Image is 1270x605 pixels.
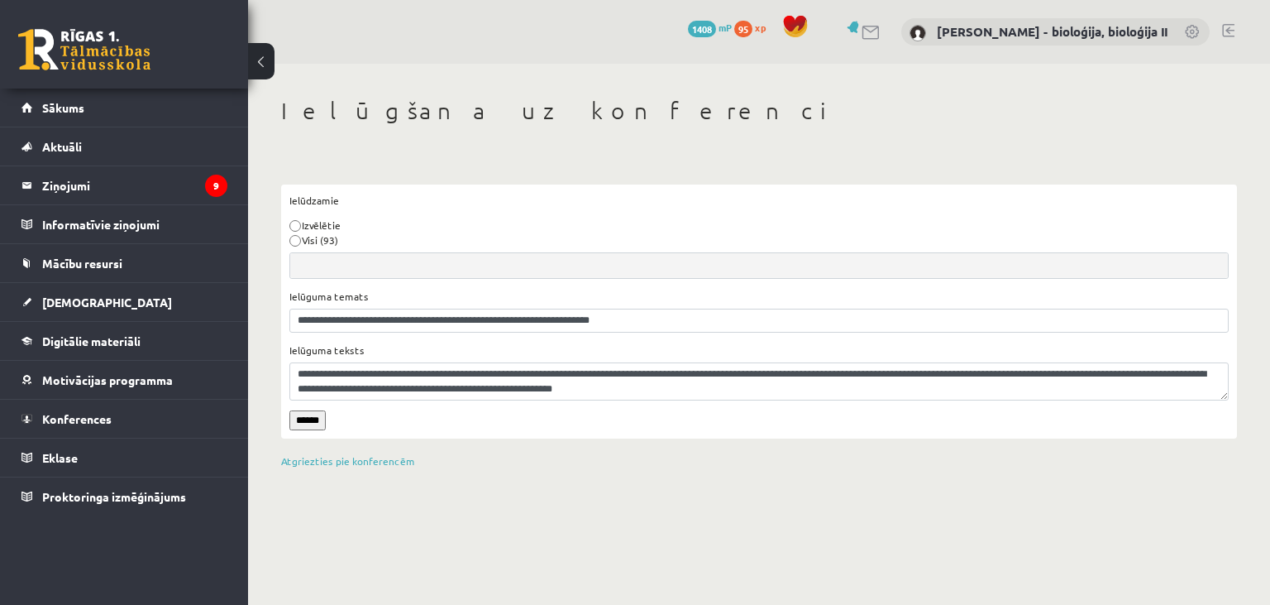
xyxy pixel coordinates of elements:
[21,89,227,127] a: Sākums
[42,205,227,243] legend: Informatīvie ziņojumi
[21,205,227,243] a: Informatīvie ziņojumi
[21,322,227,360] a: Digitālie materiāli
[21,439,227,477] a: Eklase
[289,289,369,304] label: Ielūguma temats
[42,166,227,204] legend: Ziņojumi
[42,489,186,504] span: Proktoringa izmēģinājums
[21,283,227,321] a: [DEMOGRAPHIC_DATA]
[42,295,172,310] span: [DEMOGRAPHIC_DATA]
[21,400,227,438] a: Konferences
[42,139,82,154] span: Aktuāli
[688,21,716,37] span: 1408
[734,21,752,37] span: 95
[755,21,766,34] span: xp
[42,256,122,271] span: Mācību resursi
[281,97,1237,125] h1: Ielūgšana uz konferenci
[302,218,341,233] label: Izvēlētie
[910,25,926,41] img: Elza Saulīte - bioloģija, bioloģija II
[42,411,112,426] span: Konferences
[42,372,173,387] span: Motivācijas programma
[719,21,732,34] span: mP
[18,29,150,70] a: Rīgas 1. Tālmācības vidusskola
[21,127,227,166] a: Aktuāli
[42,100,84,115] span: Sākums
[21,361,227,399] a: Motivācijas programma
[42,450,78,465] span: Eklase
[281,454,415,468] a: Atgriezties pie konferencēm
[937,23,1167,40] a: [PERSON_NAME] - bioloģija, bioloģija II
[21,166,227,204] a: Ziņojumi9
[289,193,339,208] label: Ielūdzamie
[21,478,227,516] a: Proktoringa izmēģinājums
[42,334,141,348] span: Digitālie materiāli
[289,343,365,358] label: Ielūguma teksts
[205,175,227,197] i: 9
[302,233,338,247] label: Visi (93)
[21,244,227,282] a: Mācību resursi
[734,21,774,34] a: 95 xp
[688,21,732,34] a: 1408 mP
